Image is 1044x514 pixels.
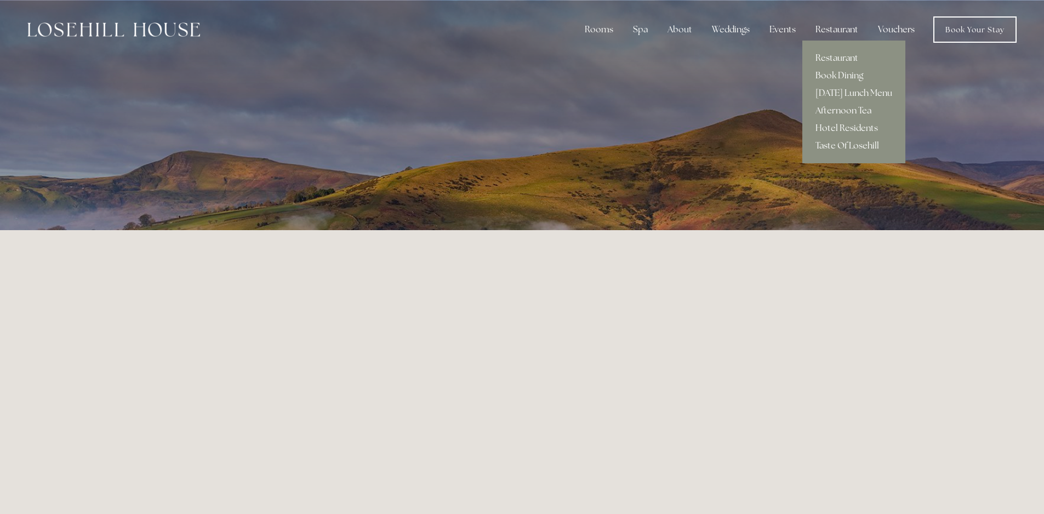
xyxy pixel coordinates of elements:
[659,19,701,41] div: About
[802,84,905,102] a: [DATE] Lunch Menu
[576,19,622,41] div: Rooms
[703,19,758,41] div: Weddings
[27,22,200,37] img: Losehill House
[802,119,905,137] a: Hotel Residents
[761,19,805,41] div: Events
[807,19,867,41] div: Restaurant
[869,19,923,41] a: Vouchers
[624,19,657,41] div: Spa
[802,49,905,67] a: Restaurant
[802,67,905,84] a: Book Dining
[933,16,1017,43] a: Book Your Stay
[802,137,905,155] a: Taste Of Losehill
[802,102,905,119] a: Afternoon Tea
